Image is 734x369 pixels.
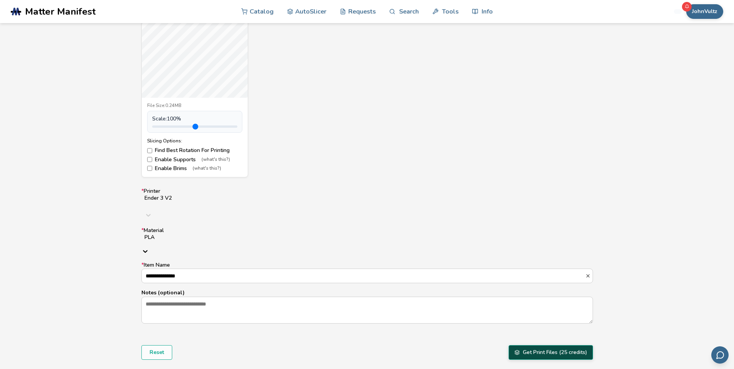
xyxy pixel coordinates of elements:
[147,157,242,163] label: Enable Supports
[193,166,221,171] span: (what's this?)
[147,166,152,171] input: Enable Brims(what's this?)
[147,165,242,172] label: Enable Brims
[202,157,230,162] span: (what's this?)
[147,148,152,153] input: Find Best Rotation For Printing
[147,103,242,109] div: File Size: 0.24MB
[141,227,593,257] label: Material
[142,269,585,283] input: *Item Name
[147,147,242,154] label: Find Best Rotation For Printing
[152,116,181,122] span: Scale: 100 %
[144,234,590,240] div: PLA
[141,188,593,222] label: Printer
[585,273,593,279] button: *Item Name
[25,6,96,17] span: Matter Manifest
[141,289,593,297] p: Notes (optional)
[141,262,593,283] label: Item Name
[147,138,242,144] div: Slicing Options:
[144,195,590,201] div: Ender 3 V2
[686,4,723,19] button: JohnVultz
[147,157,152,162] input: Enable Supports(what's this?)
[711,346,729,364] button: Send feedback via email
[509,345,593,360] button: Get Print Files (25 credits)
[141,345,172,360] button: Reset
[142,297,593,323] textarea: Notes (optional)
